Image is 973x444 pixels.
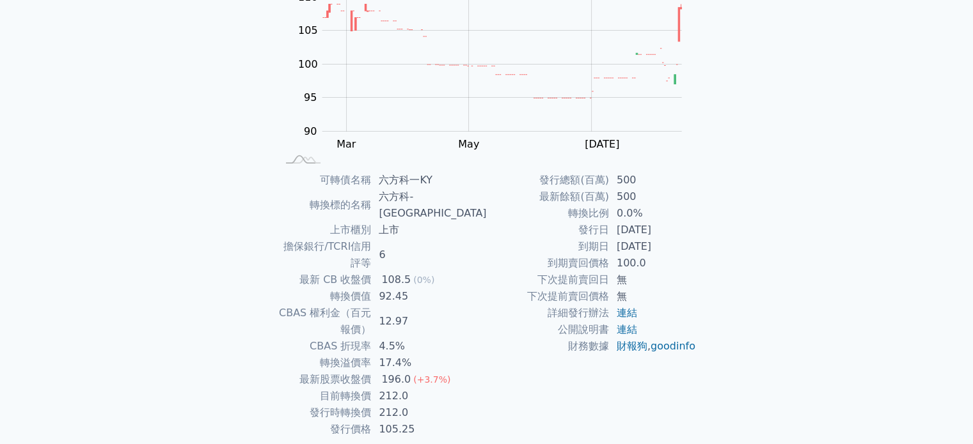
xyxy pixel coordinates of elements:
td: 100.0 [609,255,697,272]
td: 發行時轉換價 [277,404,372,421]
td: 4.5% [371,338,486,355]
div: 196.0 [379,371,413,388]
td: 六方科一KY [371,172,486,188]
td: 轉換價值 [277,288,372,305]
td: [DATE] [609,222,697,238]
tspan: [DATE] [585,138,619,150]
td: 最新餘額(百萬) [487,188,609,205]
td: CBAS 折現率 [277,338,372,355]
td: 最新股票收盤價 [277,371,372,388]
td: 最新 CB 收盤價 [277,272,372,288]
a: 財報狗 [617,340,647,352]
span: (+3.7%) [413,374,450,385]
td: 轉換溢價率 [277,355,372,371]
td: 發行價格 [277,421,372,438]
td: 500 [609,172,697,188]
td: 六方科-[GEOGRAPHIC_DATA] [371,188,486,222]
td: 公開說明書 [487,321,609,338]
td: , [609,338,697,355]
td: 12.97 [371,305,486,338]
td: 擔保銀行/TCRI信用評等 [277,238,372,272]
span: (0%) [413,275,434,285]
td: 上市櫃別 [277,222,372,238]
tspan: 105 [298,24,318,36]
td: 發行總額(百萬) [487,172,609,188]
td: 轉換比例 [487,205,609,222]
td: 0.0% [609,205,697,222]
a: 連結 [617,307,637,319]
td: 212.0 [371,388,486,404]
td: 17.4% [371,355,486,371]
td: 500 [609,188,697,205]
tspan: May [458,138,479,150]
td: 發行日 [487,222,609,238]
td: 無 [609,272,697,288]
td: 到期日 [487,238,609,255]
td: 下次提前賣回日 [487,272,609,288]
td: 105.25 [371,421,486,438]
tspan: 100 [298,58,318,70]
td: 目前轉換價 [277,388,372,404]
a: 連結 [617,323,637,335]
td: 上市 [371,222,486,238]
tspan: 90 [304,125,317,137]
td: 到期賣回價格 [487,255,609,272]
a: goodinfo [651,340,695,352]
div: 108.5 [379,272,413,288]
tspan: Mar [336,138,356,150]
td: 可轉債名稱 [277,172,372,188]
td: 212.0 [371,404,486,421]
td: 轉換標的名稱 [277,188,372,222]
td: 無 [609,288,697,305]
td: 92.45 [371,288,486,305]
td: 下次提前賣回價格 [487,288,609,305]
tspan: 95 [304,91,317,103]
td: 財務數據 [487,338,609,355]
td: CBAS 權利金（百元報價） [277,305,372,338]
td: [DATE] [609,238,697,255]
td: 詳細發行辦法 [487,305,609,321]
td: 6 [371,238,486,272]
